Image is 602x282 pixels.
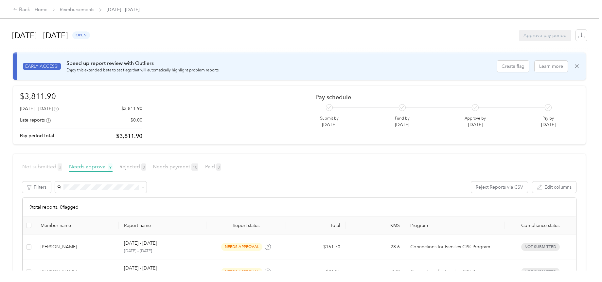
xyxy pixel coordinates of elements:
[465,116,486,122] p: Approve by
[510,223,571,228] span: Compliance status
[141,163,146,171] span: 0
[541,121,556,128] p: [DATE]
[521,268,560,275] span: Not submitted
[205,163,221,170] span: Paid
[395,121,410,128] p: [DATE]
[345,235,405,259] td: 28.6
[471,181,528,193] button: Reject Reports via CSV
[72,31,90,39] span: open
[315,94,567,101] h2: Pay schedule
[320,121,339,128] p: [DATE]
[465,121,486,128] p: [DATE]
[320,116,339,122] p: Submit by
[395,116,410,122] p: Fund by
[23,63,61,70] span: EARLY ACCESS!
[35,216,119,235] th: Member name
[69,163,113,170] span: Needs approval
[22,163,62,170] span: Not submitted
[124,248,201,254] p: [DATE] - [DATE]
[20,105,59,112] div: [DATE] - [DATE]
[35,7,47,12] a: Home
[12,28,68,43] h1: [DATE] - [DATE]
[410,268,499,275] p: Connections for Families CPK Program
[58,163,62,171] span: 3
[565,245,602,282] iframe: Everlance-gr Chat Button Frame
[351,223,400,228] div: KMS
[108,163,113,171] span: 9
[121,105,142,112] p: $3,811.90
[410,243,499,251] p: Connections for Families CPK Program
[291,223,340,228] div: Total
[221,243,262,251] span: needs approval
[13,6,30,14] div: Back
[131,117,142,123] p: $0.00
[107,6,139,13] span: [DATE] - [DATE]
[119,216,206,235] th: Report name
[20,132,54,139] p: Pay period total
[221,268,262,275] span: needs approval
[20,117,51,123] div: Late reports
[535,61,568,72] button: Learn more
[60,7,94,12] a: Reimbursements
[41,223,114,228] div: Member name
[66,59,220,67] p: Speed up report review with Outliers
[191,163,198,171] span: 10
[286,235,345,259] td: $161.70
[405,235,505,259] td: Connections for Families CPK Program
[216,163,221,171] span: 0
[66,67,220,73] p: Enjoy this extended beta to set flags that will automatically highlight problem reports.
[119,163,146,170] span: Rejected
[41,243,114,251] div: [PERSON_NAME]
[124,240,157,247] p: [DATE] - [DATE]
[532,181,576,193] button: Edit columns
[124,265,157,272] p: [DATE] - [DATE]
[20,90,142,102] h1: $3,811.90
[497,61,529,72] button: Create flag
[405,216,505,235] th: Program
[22,181,51,193] button: Filters
[153,163,198,170] span: Needs payment
[116,132,142,140] p: $3,811.90
[541,116,556,122] p: Pay by
[212,223,281,228] span: Report status
[23,198,576,216] div: 9 total reports, 0 flagged
[521,243,560,251] span: Not submitted
[41,268,114,275] div: [PERSON_NAME]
